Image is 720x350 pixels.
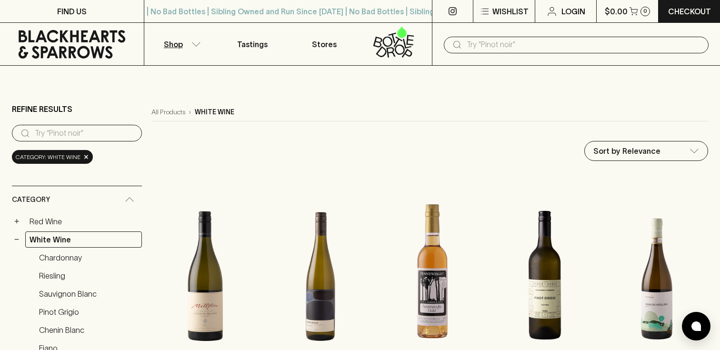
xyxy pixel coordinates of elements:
[144,23,216,65] button: Shop
[605,6,628,17] p: $0.00
[643,9,647,14] p: 0
[585,141,708,160] div: Sort by Relevance
[312,39,337,50] p: Stores
[288,23,360,65] a: Stores
[237,39,268,50] p: Tastings
[25,231,142,248] a: White Wine
[35,304,142,320] a: Pinot Grigio
[35,286,142,302] a: Sauvignon Blanc
[12,186,142,213] div: Category
[189,107,191,117] p: ›
[691,321,701,331] img: bubble-icon
[16,152,80,162] span: Category: white wine
[35,126,134,141] input: Try “Pinot noir”
[12,235,21,244] button: −
[151,107,185,117] a: All Products
[593,145,660,157] p: Sort by Relevance
[83,152,89,162] span: ×
[35,322,142,338] a: Chenin Blanc
[35,268,142,284] a: Riesling
[57,6,87,17] p: FIND US
[492,6,529,17] p: Wishlist
[216,23,288,65] a: Tastings
[25,213,142,230] a: Red Wine
[561,6,585,17] p: Login
[164,39,183,50] p: Shop
[12,217,21,226] button: +
[467,37,701,52] input: Try "Pinot noir"
[12,194,50,206] span: Category
[668,6,711,17] p: Checkout
[35,250,142,266] a: Chardonnay
[12,103,72,115] p: Refine Results
[195,107,234,117] p: white wine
